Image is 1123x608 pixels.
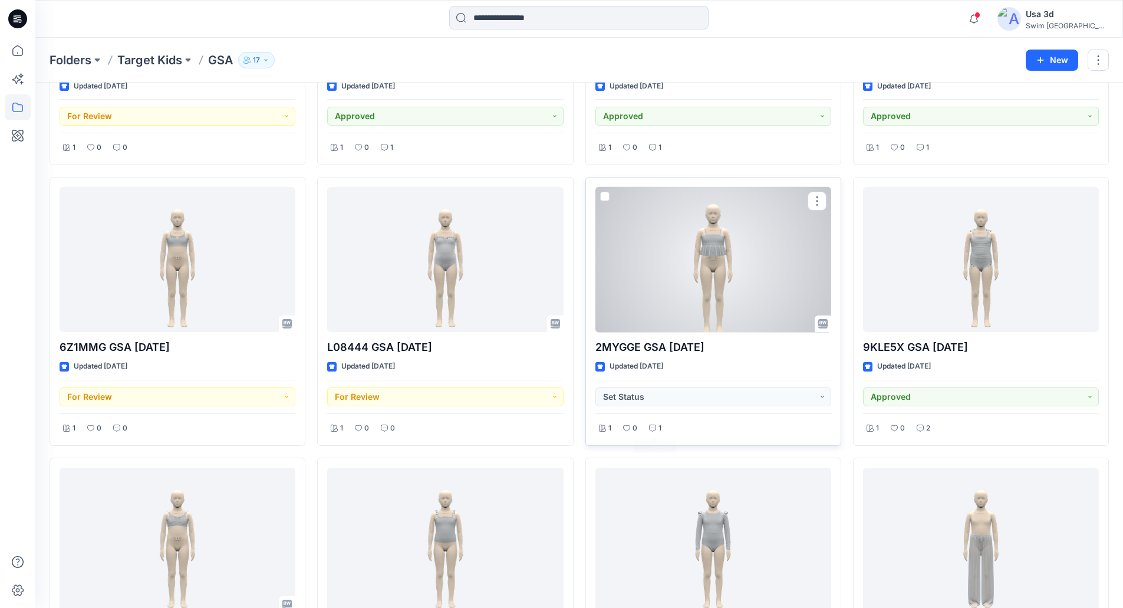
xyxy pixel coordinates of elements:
[610,360,663,373] p: Updated [DATE]
[238,52,275,68] button: 17
[877,80,931,93] p: Updated [DATE]
[608,422,611,435] p: 1
[390,142,393,154] p: 1
[595,339,831,356] p: 2MYGGE GSA [DATE]
[123,422,127,435] p: 0
[900,142,905,154] p: 0
[877,360,931,373] p: Updated [DATE]
[208,52,233,68] p: GSA
[1026,7,1108,21] div: Usa 3d
[633,422,637,435] p: 0
[327,339,563,356] p: L08444 GSA [DATE]
[74,360,127,373] p: Updated [DATE]
[658,422,661,435] p: 1
[595,187,831,333] a: 2MYGGE GSA 2025.6.16
[876,422,879,435] p: 1
[50,52,91,68] a: Folders
[1026,21,1108,30] div: Swim [GEOGRAPHIC_DATA]
[610,80,663,93] p: Updated [DATE]
[340,142,343,154] p: 1
[863,187,1099,333] a: 9KLE5X GSA 2025.07.31
[1026,50,1078,71] button: New
[97,142,101,154] p: 0
[73,422,75,435] p: 1
[341,80,395,93] p: Updated [DATE]
[926,422,930,435] p: 2
[60,339,295,356] p: 6Z1MMG GSA [DATE]
[117,52,182,68] a: Target Kids
[876,142,879,154] p: 1
[341,360,395,373] p: Updated [DATE]
[364,142,369,154] p: 0
[364,422,369,435] p: 0
[97,422,101,435] p: 0
[658,142,661,154] p: 1
[253,54,260,67] p: 17
[926,142,929,154] p: 1
[390,422,395,435] p: 0
[73,142,75,154] p: 1
[997,7,1021,31] img: avatar
[900,422,905,435] p: 0
[74,80,127,93] p: Updated [DATE]
[123,142,127,154] p: 0
[327,187,563,333] a: L08444 GSA 2025.6.20
[608,142,611,154] p: 1
[60,187,295,333] a: 6Z1MMG GSA 2025.6.17
[863,339,1099,356] p: 9KLE5X GSA [DATE]
[340,422,343,435] p: 1
[633,142,637,154] p: 0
